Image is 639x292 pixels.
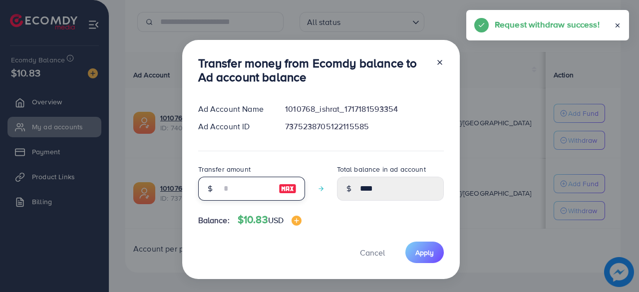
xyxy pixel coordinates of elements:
div: Ad Account ID [190,121,278,132]
span: Cancel [360,247,385,258]
img: image [279,183,297,195]
span: Apply [415,248,434,258]
h4: $10.83 [238,214,302,226]
span: USD [268,215,284,226]
button: Cancel [347,242,397,263]
div: 7375238705122115585 [277,121,451,132]
div: 1010768_ishrat_1717181593354 [277,103,451,115]
h5: Request withdraw success! [495,18,600,31]
span: Balance: [198,215,230,226]
label: Transfer amount [198,164,251,174]
div: Ad Account Name [190,103,278,115]
h3: Transfer money from Ecomdy balance to Ad account balance [198,56,428,85]
label: Total balance in ad account [337,164,426,174]
button: Apply [405,242,444,263]
img: image [292,216,302,226]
